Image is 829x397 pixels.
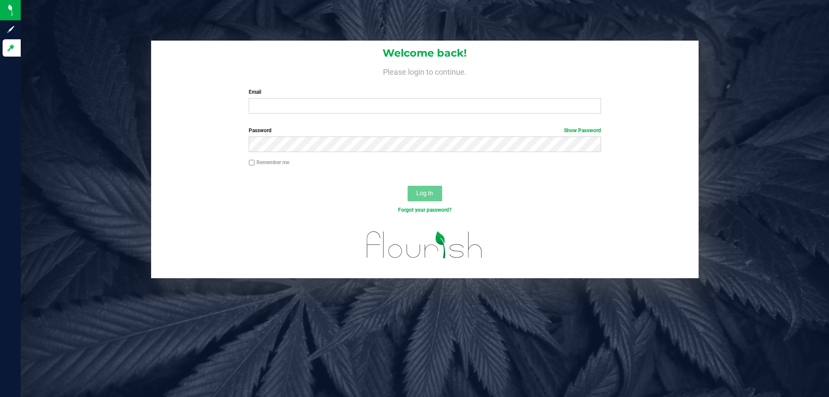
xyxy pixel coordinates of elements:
[249,127,272,133] span: Password
[249,159,289,166] label: Remember me
[6,25,15,34] inline-svg: Sign up
[6,44,15,52] inline-svg: Log in
[151,66,699,76] h4: Please login to continue.
[408,186,442,201] button: Log In
[249,160,255,166] input: Remember me
[398,207,452,213] a: Forgot your password?
[249,88,601,96] label: Email
[564,127,601,133] a: Show Password
[416,190,433,197] span: Log In
[151,48,699,59] h1: Welcome back!
[356,223,493,267] img: flourish_logo.svg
